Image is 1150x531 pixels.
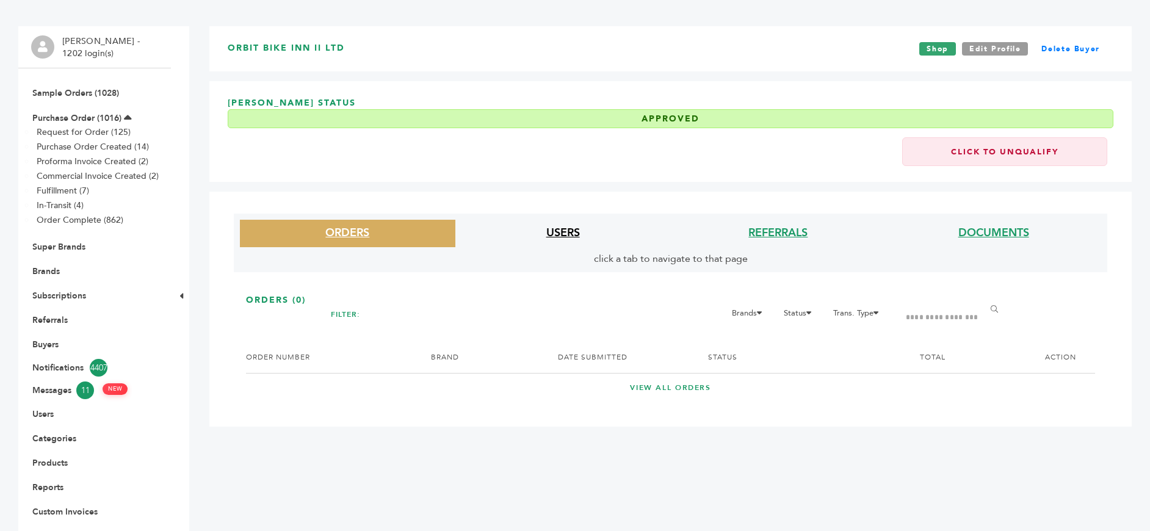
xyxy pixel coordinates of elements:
a: Purchase Order (1016) [32,112,121,124]
th: STATUS [693,342,905,373]
a: Fulfillment (7) [37,185,89,197]
li: [PERSON_NAME] - 1202 login(s) [62,35,143,59]
a: ORDERS [325,225,369,240]
div: Approved [228,109,1113,129]
a: Buyers [32,339,59,350]
a: Reports [32,482,63,493]
a: Purchase Order Created (14) [37,141,149,153]
a: Custom Invoices [32,506,98,518]
th: BRAND [416,342,543,373]
a: Brands [32,265,60,277]
a: Order Complete (862) [37,214,123,226]
a: Sample Orders (1028) [32,87,119,99]
span: NEW [103,383,128,395]
a: Products [32,457,68,469]
a: Shop [919,42,956,56]
a: Referrals [32,314,68,326]
a: Super Brands [32,241,85,253]
a: In-Transit (4) [37,200,84,211]
a: Users [32,408,54,420]
span: 11 [76,381,94,399]
span: click a tab to navigate to that page [594,252,748,265]
a: Subscriptions [32,290,86,302]
th: ACTION [1011,342,1095,373]
input: Filter by keywords [897,306,991,330]
a: Delete Buyer [1034,42,1107,56]
th: DATE SUBMITTED [543,342,693,373]
a: REFERRALS [748,225,808,240]
a: VIEW ALL ORDERS [246,383,1095,393]
li: Status [778,306,825,327]
a: Request for Order (125) [37,126,131,138]
li: Brands [726,306,775,327]
th: ORDER NUMBER [246,342,416,373]
a: Notifications4407 [32,359,157,377]
h3: [PERSON_NAME] Status [228,97,1113,137]
img: profile.png [31,35,54,59]
a: Categories [32,433,76,444]
a: Proforma Invoice Created (2) [37,156,148,167]
span: 4407 [90,359,107,377]
h2: FILTER: [331,306,360,323]
a: Messages11 NEW [32,381,157,399]
h1: ORDERS (0) [246,294,1095,306]
a: Click to Unqualify [902,137,1107,166]
a: USERS [546,225,580,240]
h3: Orbit Bike Inn II Ltd [228,42,345,56]
a: DOCUMENTS [958,225,1029,240]
a: Commercial Invoice Created (2) [37,170,159,182]
th: TOTAL [905,342,1010,373]
a: Edit Profile [962,42,1029,56]
li: Trans. Type [827,306,892,327]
